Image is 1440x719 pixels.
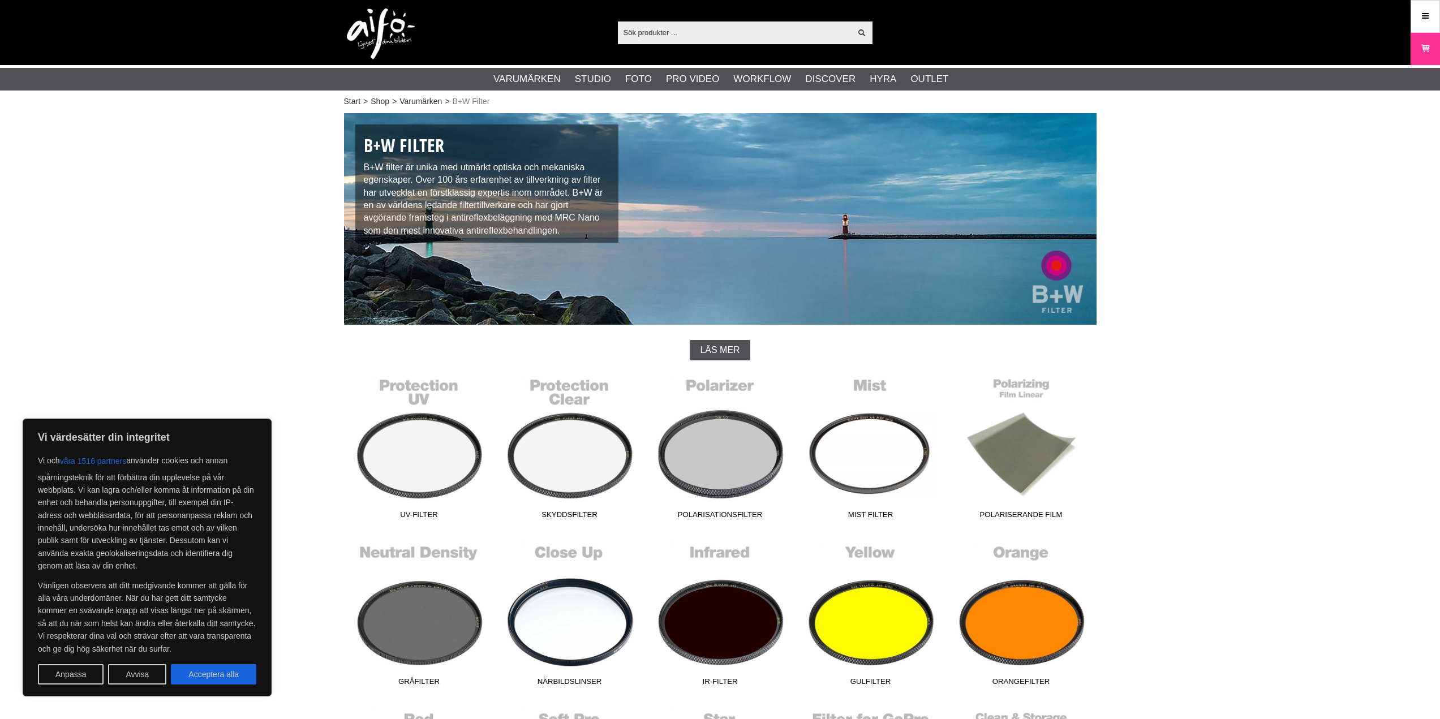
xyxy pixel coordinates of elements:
[60,451,127,471] button: våra 1516 partners
[495,676,645,691] span: Närbildslinser
[38,451,256,572] p: Vi och använder cookies och annan spårningsteknik för att förbättra din upplevelse på vår webbpla...
[371,96,389,107] a: Shop
[645,539,796,691] a: IR-Filter
[344,539,495,691] a: Gråfilter
[38,430,256,444] p: Vi värdesätter din integritet
[618,24,852,41] input: Sök produkter ...
[796,372,946,524] a: Mist Filter
[946,676,1097,691] span: Orangefilter
[870,72,896,87] a: Hyra
[399,96,442,107] a: Varumärken
[946,372,1097,524] a: Polariserande film
[344,96,361,107] a: Start
[344,676,495,691] span: Gråfilter
[363,96,368,107] span: >
[171,664,256,684] button: Acceptera alla
[344,113,1097,325] img: B+W Filter
[666,72,719,87] a: Pro Video
[364,133,611,158] h1: B+W Filter
[910,72,948,87] a: Outlet
[495,539,645,691] a: Närbildslinser
[796,676,946,691] span: Gulfilter
[700,345,740,355] span: Läs mer
[645,509,796,524] span: Polarisationsfilter
[796,539,946,691] a: Gulfilter
[495,372,645,524] a: Skyddsfilter
[347,8,415,59] img: logo.png
[344,509,495,524] span: UV-Filter
[733,72,791,87] a: Workflow
[495,509,645,524] span: Skyddsfilter
[392,96,397,107] span: >
[575,72,611,87] a: Studio
[38,664,104,684] button: Anpassa
[493,72,561,87] a: Varumärken
[38,579,256,655] p: Vänligen observera att ditt medgivande kommer att gälla för alla våra underdomäner. När du har ge...
[645,676,796,691] span: IR-Filter
[445,96,449,107] span: >
[796,509,946,524] span: Mist Filter
[946,539,1097,691] a: Orangefilter
[344,372,495,524] a: UV-Filter
[453,96,490,107] span: B+W Filter
[23,419,272,696] div: Vi värdesätter din integritet
[625,72,652,87] a: Foto
[355,124,619,243] div: B+W filter är unika med utmärkt optiska och mekaniska egenskaper. Över 100 års erfarenhet av till...
[805,72,856,87] a: Discover
[108,664,166,684] button: Avvisa
[946,509,1097,524] span: Polariserande film
[645,372,796,524] a: Polarisationsfilter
